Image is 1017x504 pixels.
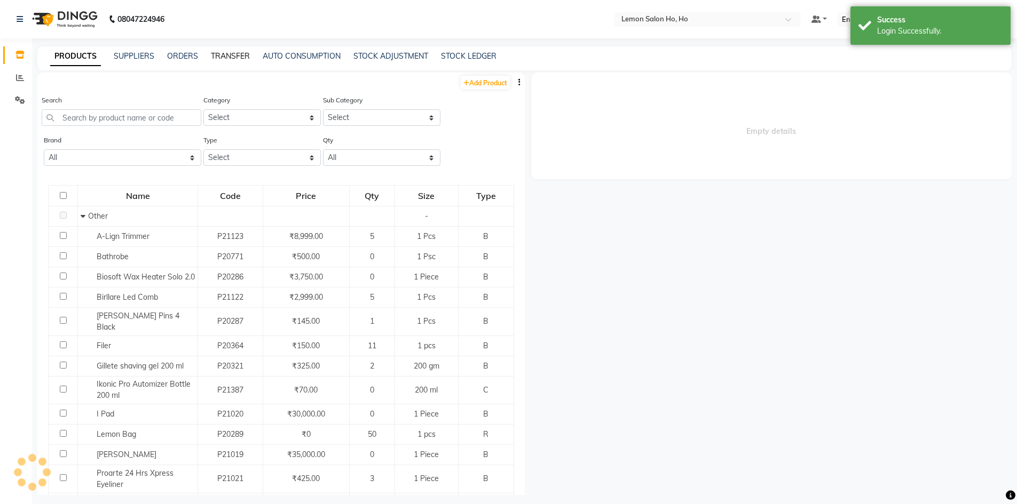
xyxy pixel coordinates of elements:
span: 0 [370,450,374,459]
label: Type [203,135,217,145]
span: 50 [368,429,376,439]
label: Sub Category [323,95,362,105]
span: ₹150.00 [292,341,320,350]
div: Success [877,14,1003,26]
a: Add Product [461,76,510,89]
span: 0 [370,252,374,261]
span: ₹425.00 [292,474,320,483]
span: A-Lign Trimmer [97,231,149,241]
div: Price [264,186,349,205]
span: B [483,474,488,483]
span: Filer [97,341,111,350]
span: ₹70.00 [294,385,318,395]
span: Ikonic Pro Automizer Bottle 200 ml [97,379,191,400]
img: logo [27,4,100,34]
a: TRANSFER [211,51,250,61]
span: B [483,231,488,241]
span: 2 [370,361,374,371]
span: B [483,409,488,419]
span: Birllare Led Comb [97,292,158,302]
span: P20286 [217,272,243,282]
div: Qty [350,186,394,205]
span: Biosoft Wax Heater Solo 2.0 [97,272,195,282]
span: [PERSON_NAME] [97,450,156,459]
a: STOCK ADJUSTMENT [353,51,428,61]
span: P21387 [217,385,243,395]
span: 0 [370,385,374,395]
span: 1 Piece [414,450,439,459]
span: ₹30,000.00 [287,409,325,419]
span: C [483,385,488,395]
span: 1 Psc [417,252,436,261]
div: Login Successfully. [877,26,1003,37]
span: 1 [370,316,374,326]
span: 200 ml [415,385,438,395]
div: Code [199,186,262,205]
span: ₹35,000.00 [287,450,325,459]
span: Lemon Bag [97,429,136,439]
label: Search [42,95,62,105]
span: Proarte 24 Hrs Xpress Eyeliner [97,468,174,489]
span: - [425,211,428,221]
span: 11 [368,341,376,350]
a: STOCK LEDGER [441,51,496,61]
a: AUTO CONSUMPTION [263,51,341,61]
span: 1 Piece [414,474,439,483]
span: 0 [370,409,374,419]
span: Gillete shaving gel 200 ml [97,361,184,371]
input: Search by product name or code [42,109,201,126]
span: 5 [370,292,374,302]
span: ₹3,750.00 [289,272,323,282]
span: ₹8,999.00 [289,231,323,241]
span: ₹325.00 [292,361,320,371]
span: 0 [370,272,374,282]
span: 1 Piece [414,409,439,419]
span: 1 pcs [417,429,436,439]
div: Type [459,186,513,205]
label: Brand [44,135,61,145]
div: Name [78,186,197,205]
b: 08047224946 [117,4,164,34]
span: P21021 [217,474,243,483]
span: [PERSON_NAME] Pins 4 Black [97,311,179,332]
span: ₹0 [302,429,311,439]
span: P21020 [217,409,243,419]
a: SUPPLIERS [114,51,154,61]
span: 5 [370,231,374,241]
span: B [483,252,488,261]
span: P20771 [217,252,243,261]
span: P20289 [217,429,243,439]
span: P21122 [217,292,243,302]
span: 200 gm [414,361,439,371]
label: Qty [323,135,333,145]
span: ₹500.00 [292,252,320,261]
span: ₹2,999.00 [289,292,323,302]
span: P21123 [217,231,243,241]
span: B [483,272,488,282]
a: PRODUCTS [50,47,101,66]
span: B [483,361,488,371]
span: B [483,292,488,302]
span: P21019 [217,450,243,459]
span: Collapse Row [81,211,88,221]
span: 1 Pcs [417,292,436,302]
span: 1 pcs [417,341,436,350]
span: 1 Pcs [417,231,436,241]
a: ORDERS [167,51,198,61]
span: R [483,429,488,439]
span: B [483,341,488,350]
span: ₹145.00 [292,316,320,326]
span: 3 [370,474,374,483]
span: P20364 [217,341,243,350]
span: P20287 [217,316,243,326]
span: P20321 [217,361,243,371]
span: Bathrobe [97,252,129,261]
span: 1 Pcs [417,316,436,326]
span: Empty details [531,73,1012,179]
span: I Pad [97,409,114,419]
span: 1 Piece [414,272,439,282]
label: Category [203,95,230,105]
span: B [483,316,488,326]
span: Other [88,211,108,221]
span: B [483,450,488,459]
